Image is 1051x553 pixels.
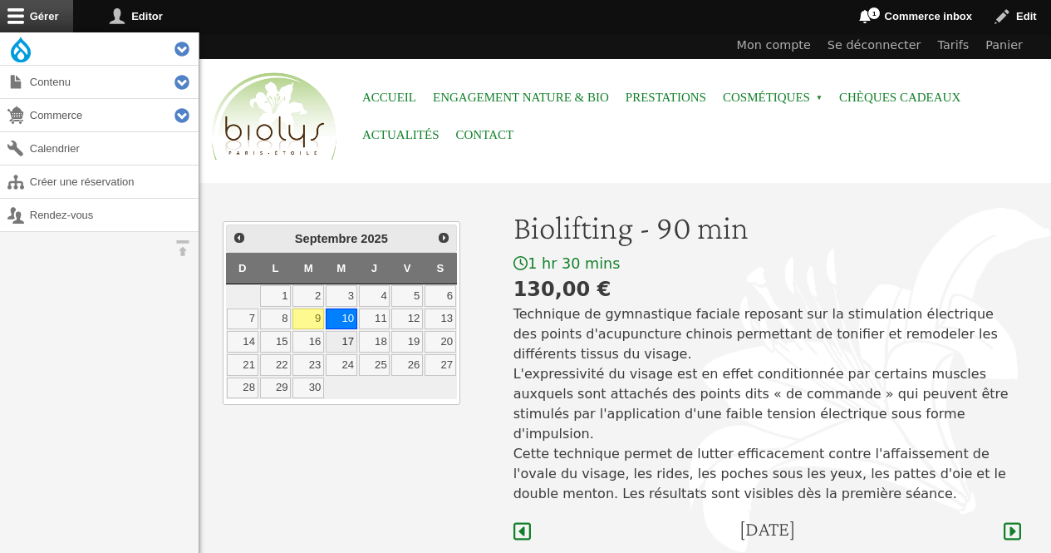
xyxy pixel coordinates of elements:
div: 1 hr 30 mins [513,254,1021,274]
span: Précédent [233,231,246,244]
span: Cosmétiques [723,79,823,116]
a: 30 [292,378,324,399]
div: 130,00 € [513,274,1021,304]
a: 24 [326,354,357,376]
p: Technique de gymnastique faciale reposant sur la stimulation électrique des points d'acupuncture ... [513,304,1021,504]
a: 8 [260,309,292,330]
a: 9 [292,309,324,330]
a: 12 [391,309,423,330]
a: 22 [260,354,292,376]
a: 2 [292,285,324,307]
button: Orientation horizontale [166,232,199,264]
span: Suivant [437,231,450,244]
a: 13 [425,309,456,330]
a: 7 [227,309,258,330]
a: 5 [391,285,423,307]
a: Chèques cadeaux [839,79,960,116]
a: 17 [326,331,357,353]
a: 3 [326,285,357,307]
a: 14 [227,331,258,353]
span: 1 [867,7,881,20]
a: 15 [260,331,292,353]
a: Suivant [432,227,454,249]
a: 10 [326,309,357,330]
span: Mercredi [336,262,346,274]
a: Tarifs [930,32,978,59]
a: Panier [977,32,1031,59]
a: Accueil [362,79,416,116]
a: Se déconnecter [819,32,930,59]
a: 16 [292,331,324,353]
a: 21 [227,354,258,376]
a: Actualités [362,116,440,154]
span: Dimanche [238,262,247,274]
img: Accueil [208,70,341,165]
a: 28 [227,378,258,399]
a: 20 [425,331,456,353]
a: Contact [456,116,514,154]
a: Prestations [626,79,706,116]
a: 26 [391,354,423,376]
a: 29 [260,378,292,399]
span: Jeudi [371,262,377,274]
a: Mon compte [729,32,819,59]
a: 6 [425,285,456,307]
a: Engagement Nature & Bio [433,79,609,116]
a: 23 [292,354,324,376]
span: Septembre [295,232,358,245]
span: Mardi [304,262,313,274]
span: » [816,95,823,101]
header: Entête du site [199,32,1051,175]
span: Vendredi [404,262,411,274]
span: 2025 [361,232,388,245]
a: 19 [391,331,423,353]
h1: Biolifting - 90 min [513,208,1021,248]
a: 18 [359,331,390,353]
a: 11 [359,309,390,330]
a: 25 [359,354,390,376]
a: 27 [425,354,456,376]
span: Lundi [272,262,278,274]
h4: [DATE] [739,517,795,541]
span: Samedi [437,262,444,274]
a: 4 [359,285,390,307]
a: Précédent [228,227,250,249]
a: 1 [260,285,292,307]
